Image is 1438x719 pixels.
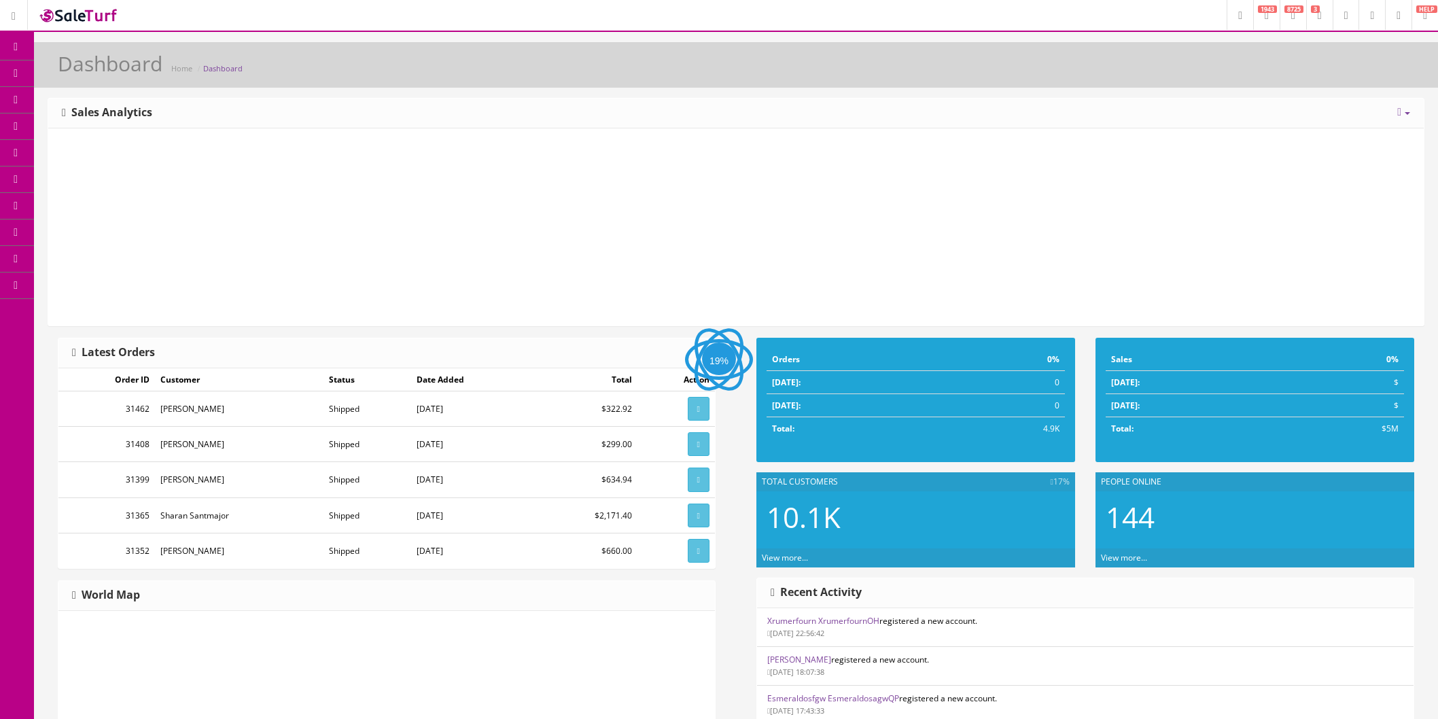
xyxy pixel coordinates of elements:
td: [PERSON_NAME] [155,427,323,462]
a: View [688,397,709,421]
td: 0 [943,371,1065,394]
a: View [688,504,709,527]
img: SaleTurf [38,6,120,24]
td: $ [1280,371,1404,394]
li: registered a new account. [757,646,1414,686]
small: [DATE] 18:07:38 [767,667,824,677]
td: [DATE] [411,497,535,533]
td: 0% [1280,348,1404,371]
a: Xrumerfourn XrumerfournOH [767,615,879,627]
a: View more... [1101,552,1147,563]
td: $ [1280,394,1404,417]
td: Date Added [411,368,535,391]
td: 31365 [58,497,155,533]
td: $660.00 [535,533,637,568]
td: [DATE] [411,391,535,427]
td: Shipped [323,427,411,462]
strong: [DATE]: [1111,376,1140,388]
div: People Online [1095,472,1414,491]
td: Customer [155,368,323,391]
li: registered a new account. [757,608,1414,647]
strong: [DATE]: [772,400,801,411]
a: View more... [762,552,808,563]
td: Shipped [323,462,411,497]
td: [DATE] [411,427,535,462]
td: [DATE] [411,533,535,568]
td: 31352 [58,533,155,568]
small: [DATE] 22:56:42 [767,628,824,638]
td: Shipped [323,391,411,427]
a: [PERSON_NAME] [767,654,831,665]
td: $634.94 [535,462,637,497]
td: $322.92 [535,391,637,427]
td: 31408 [58,427,155,462]
td: 31462 [58,391,155,427]
td: Action [637,368,715,391]
span: 1943 [1258,5,1277,13]
td: Shipped [323,497,411,533]
h2: 144 [1106,502,1404,533]
a: Dashboard [203,63,243,73]
h3: Latest Orders [72,347,155,359]
td: [PERSON_NAME] [155,462,323,497]
td: 0 [943,394,1065,417]
td: Orders [767,348,943,371]
td: 0% [943,348,1065,371]
h3: Recent Activity [771,586,862,599]
strong: Total: [1111,423,1134,434]
h3: World Map [72,589,140,601]
span: 8725 [1284,5,1303,13]
span: 3 [1311,5,1320,13]
a: View [688,468,709,491]
small: [DATE] 17:43:33 [767,705,824,716]
h2: 10.1K [767,502,1065,533]
td: [PERSON_NAME] [155,533,323,568]
span: 17% [1051,476,1070,488]
strong: Total: [772,423,794,434]
td: Sales [1106,348,1280,371]
a: View [688,539,709,563]
h1: Dashboard [58,52,162,75]
strong: [DATE]: [772,376,801,388]
td: Shipped [323,533,411,568]
td: Status [323,368,411,391]
a: Esmeraldosfgw EsmeraldosagwQP [767,692,899,704]
span: HELP [1416,5,1437,13]
td: $299.00 [535,427,637,462]
a: Home [171,63,192,73]
td: $5M [1280,417,1404,440]
td: Total [535,368,637,391]
td: $2,171.40 [535,497,637,533]
td: [DATE] [411,462,535,497]
td: Sharan Santmajor [155,497,323,533]
h3: Sales Analytics [62,107,152,119]
a: View [688,432,709,456]
td: Order ID [58,368,155,391]
td: [PERSON_NAME] [155,391,323,427]
td: 4.9K [943,417,1065,440]
strong: [DATE]: [1111,400,1140,411]
td: 31399 [58,462,155,497]
div: Total Customers [756,472,1075,491]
